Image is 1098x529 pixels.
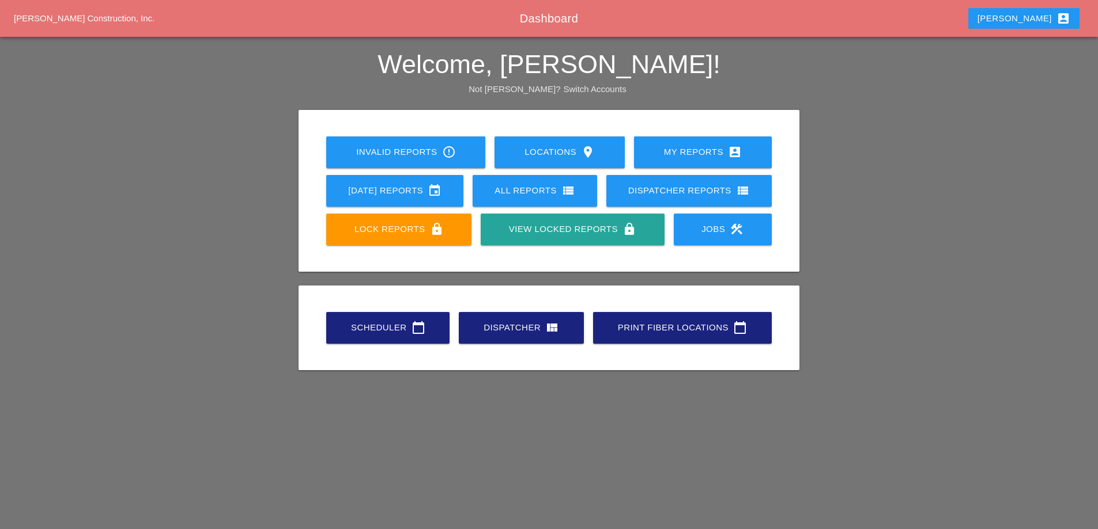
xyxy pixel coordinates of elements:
[495,136,624,168] a: Locations
[593,312,772,344] a: Print Fiber Locations
[430,222,444,236] i: lock
[1057,12,1070,25] i: account_box
[513,145,606,159] div: Locations
[561,184,575,197] i: view_list
[345,222,453,236] div: Lock Reports
[692,222,753,236] div: Jobs
[345,321,431,334] div: Scheduler
[345,145,467,159] div: Invalid Reports
[728,145,742,159] i: account_box
[730,222,744,236] i: construction
[469,84,560,94] span: Not [PERSON_NAME]?
[326,175,463,207] a: [DATE] Reports
[652,145,753,159] div: My Reports
[625,184,753,197] div: Dispatcher Reports
[606,175,772,207] a: Dispatcher Reports
[428,184,442,197] i: event
[345,184,445,197] div: [DATE] Reports
[459,312,584,344] a: Dispatcher
[491,184,579,197] div: All Reports
[442,145,456,159] i: error_outline
[14,13,154,23] a: [PERSON_NAME] Construction, Inc.
[622,222,636,236] i: lock
[736,184,750,197] i: view_list
[520,12,578,25] span: Dashboard
[968,8,1080,29] button: [PERSON_NAME]
[612,321,753,334] div: Print Fiber Locations
[477,321,565,334] div: Dispatcher
[499,222,646,236] div: View Locked Reports
[473,175,597,207] a: All Reports
[581,145,595,159] i: location_on
[564,84,627,94] a: Switch Accounts
[326,136,485,168] a: Invalid Reports
[674,214,772,245] a: Jobs
[481,214,664,245] a: View Locked Reports
[545,321,559,334] i: view_quilt
[326,312,450,344] a: Scheduler
[634,136,772,168] a: My Reports
[412,321,425,334] i: calendar_today
[733,321,747,334] i: calendar_today
[326,214,471,245] a: Lock Reports
[978,12,1070,25] div: [PERSON_NAME]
